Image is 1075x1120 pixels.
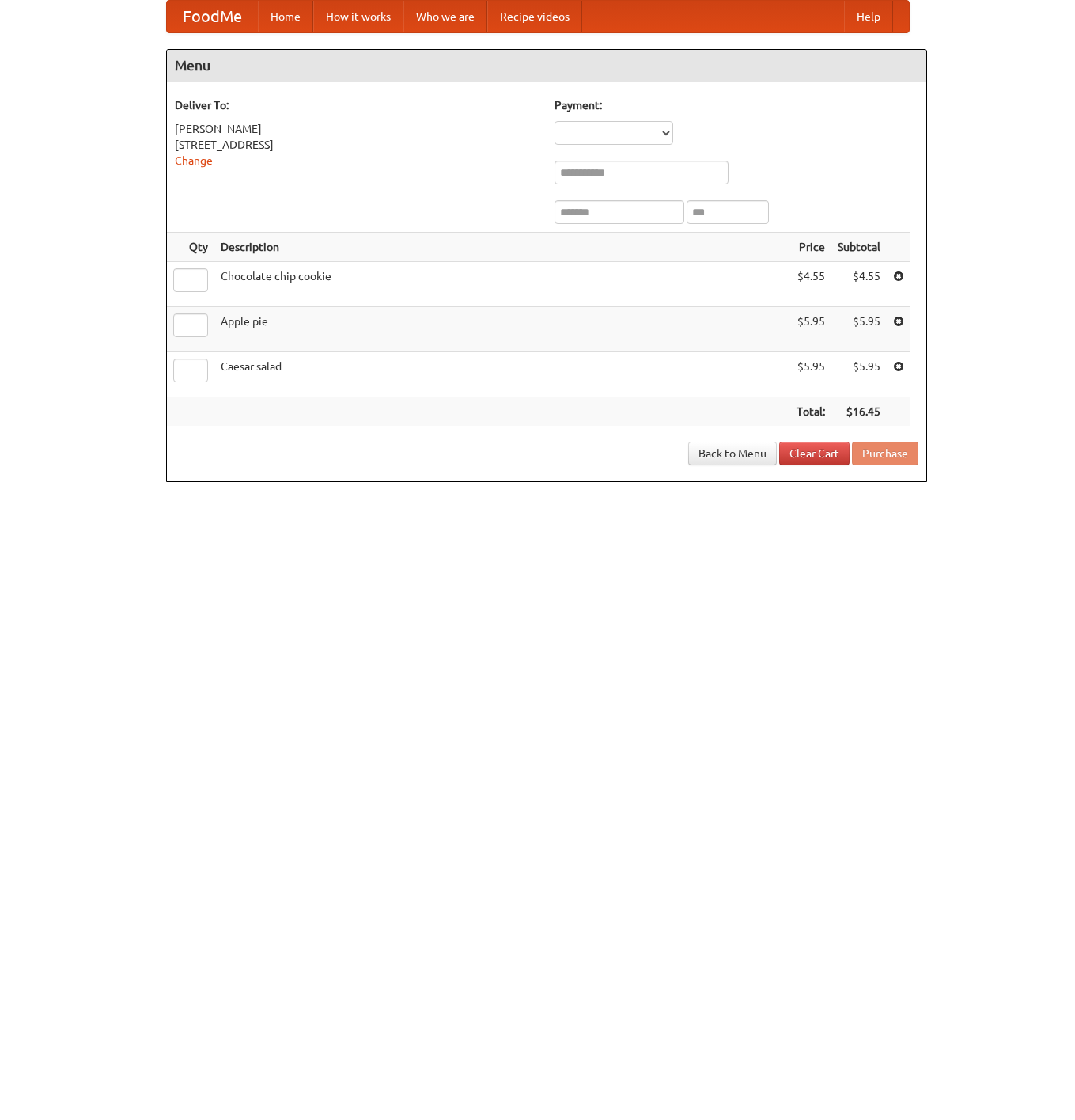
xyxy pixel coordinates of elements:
[790,352,831,397] td: $5.95
[258,1,313,32] a: Home
[790,233,831,262] th: Price
[487,1,582,32] a: Recipe videos
[403,1,487,32] a: Who we are
[175,154,213,167] a: Change
[214,262,790,307] td: Chocolate chip cookie
[790,262,831,307] td: $4.55
[214,307,790,352] td: Apple pie
[313,1,403,32] a: How it works
[852,442,918,465] button: Purchase
[214,233,790,262] th: Description
[214,352,790,397] td: Caesar salad
[175,97,539,113] h5: Deliver To:
[831,397,887,427] th: $16.45
[167,1,258,32] a: FoodMe
[779,442,850,465] a: Clear Cart
[790,397,831,427] th: Total:
[167,50,926,82] h4: Menu
[831,352,887,397] td: $5.95
[555,97,918,113] h5: Payment:
[790,307,831,352] td: $5.95
[831,307,887,352] td: $5.95
[175,121,539,137] div: [PERSON_NAME]
[688,442,777,465] a: Back to Menu
[831,262,887,307] td: $4.55
[175,137,539,153] div: [STREET_ADDRESS]
[844,1,893,32] a: Help
[831,233,887,262] th: Subtotal
[167,233,214,262] th: Qty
